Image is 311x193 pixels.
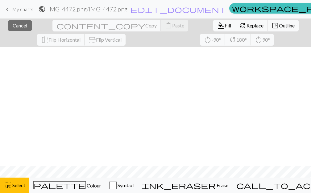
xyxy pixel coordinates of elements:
[117,182,134,188] span: Symbol
[279,23,295,28] span: Outline
[235,20,268,31] button: Replace
[225,34,251,46] button: 180°
[267,20,299,31] button: Outline
[236,37,247,43] span: 180°
[204,35,211,44] span: rotate_left
[262,37,270,43] span: 90°
[38,5,46,14] span: public
[130,5,226,14] span: edit_document
[272,21,279,30] span: border_outer
[213,20,235,31] button: Fill
[4,181,11,190] span: highlight_alt
[247,23,263,28] span: Replace
[88,36,97,43] span: flip
[13,23,27,28] span: Cancel
[211,37,221,43] span: -90°
[142,181,216,190] span: ink_eraser
[48,37,81,43] span: Flip Horizontal
[96,37,122,43] span: Flip Vertical
[56,21,145,30] span: content_copy
[12,6,33,12] span: My charts
[229,35,236,44] span: sync
[4,4,33,14] a: My charts
[8,20,32,31] button: Cancel
[255,35,262,44] span: rotate_right
[105,178,138,193] button: Symbol
[217,21,225,30] span: format_color_fill
[239,21,247,30] span: find_replace
[4,5,11,14] span: keyboard_arrow_left
[37,34,85,46] button: Flip Horizontal
[86,183,101,188] span: Colour
[251,34,274,46] button: 90°
[48,6,127,13] h2: IMG_4472.png / IMG_4472.png
[85,34,126,46] button: Flip Vertical
[11,182,25,188] span: Select
[225,23,231,28] span: Fill
[29,178,105,193] button: Colour
[200,34,225,46] button: -90°
[145,23,157,28] span: Copy
[138,178,232,193] button: Erase
[52,20,161,31] button: Copy
[216,182,228,188] span: Erase
[41,35,48,44] span: flip
[34,181,85,190] span: palette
